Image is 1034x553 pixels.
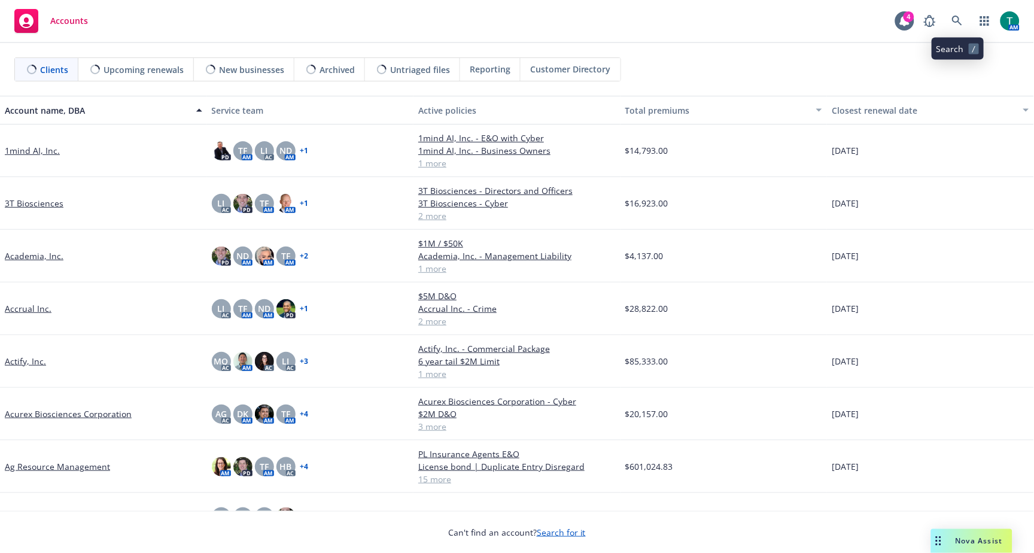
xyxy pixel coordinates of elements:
span: TF [260,460,269,473]
span: $85,333.00 [625,355,668,367]
span: $14,793.00 [625,144,668,157]
span: $601,024.83 [625,460,673,473]
span: [DATE] [832,408,859,420]
img: photo [276,194,296,213]
div: Service team [212,104,409,117]
span: DK [237,408,248,420]
span: $28,822.00 [625,302,668,315]
span: [DATE] [832,302,859,315]
a: 1mind AI, Inc. - Business Owners [418,144,616,157]
a: + 2 [300,253,309,260]
div: Account name, DBA [5,104,189,117]
span: Accounts [50,16,88,26]
span: [DATE] [832,250,859,262]
span: TF [281,250,290,262]
img: photo [276,508,296,527]
span: Nova Assist [956,536,1003,546]
span: New businesses [219,63,284,76]
div: Drag to move [931,529,946,553]
a: + 1 [300,147,309,154]
div: Total premiums [625,104,810,117]
span: ND [258,302,270,315]
img: photo [255,247,274,266]
a: Search for it [537,527,586,538]
a: Report a Bug [918,9,942,33]
span: [DATE] [832,355,859,367]
span: LI [218,302,225,315]
span: [DATE] [832,460,859,473]
span: [DATE] [832,144,859,157]
span: Upcoming renewals [104,63,184,76]
img: photo [212,141,231,160]
a: + 3 [300,358,309,365]
button: Total premiums [621,96,828,124]
a: + 4 [300,411,309,418]
button: Nova Assist [931,529,1012,553]
span: DK [237,511,248,523]
span: Clients [40,63,68,76]
span: LI [261,144,268,157]
a: + 4 [300,463,309,470]
a: PL Insurance Agents E&O [418,448,616,460]
a: Switch app [973,9,997,33]
a: 2 more [418,315,616,327]
a: $5M D&O [418,290,616,302]
a: Accounts [10,4,93,38]
img: photo [212,457,231,476]
a: Accrual Inc. [5,302,51,315]
span: Untriaged files [390,63,450,76]
span: $16,923.00 [625,197,668,209]
span: ND [279,144,292,157]
span: $7,499.00 [625,511,664,523]
a: Ag Resource Management [5,460,110,473]
a: Academia, Inc. - Management Liability [418,250,616,262]
a: Accrual Inc. - Crime [418,302,616,315]
a: 3T Biosciences - Cyber [418,197,616,209]
img: photo [233,457,253,476]
img: photo [276,299,296,318]
a: AIStorm, Inc. - Management Liability [418,511,616,523]
img: photo [255,405,274,424]
a: Actify, Inc. - Commercial Package [418,342,616,355]
span: MQ [214,355,229,367]
span: Can't find an account? [448,526,586,539]
img: photo [255,352,274,371]
a: 3T Biosciences [5,197,63,209]
span: Archived [320,63,355,76]
span: LI [282,355,290,367]
a: + 1 [300,305,309,312]
span: TF [260,197,269,209]
span: [DATE] [832,511,859,523]
a: 15 more [418,473,616,485]
a: 1 more [418,157,616,169]
span: [DATE] [832,197,859,209]
a: 2 more [418,209,616,222]
a: License bond | Duplicate Entry Disregard [418,460,616,473]
span: $20,157.00 [625,408,668,420]
span: $4,137.00 [625,250,664,262]
img: photo [212,247,231,266]
span: HB [280,460,292,473]
a: Academia, Inc. [5,250,63,262]
span: Customer Directory [530,63,611,75]
img: photo [233,352,253,371]
div: Active policies [418,104,616,117]
a: 1mind AI, Inc. [5,144,60,157]
img: photo [233,194,253,213]
a: 1 more [418,262,616,275]
a: 6 year tail $2M Limit [418,355,616,367]
a: + 1 [300,200,309,207]
a: Acurex Biosciences Corporation - Cyber [418,395,616,408]
span: TF [281,408,290,420]
span: AG [215,511,227,523]
span: TF [238,144,247,157]
div: Closest renewal date [832,104,1016,117]
span: ND [236,250,249,262]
